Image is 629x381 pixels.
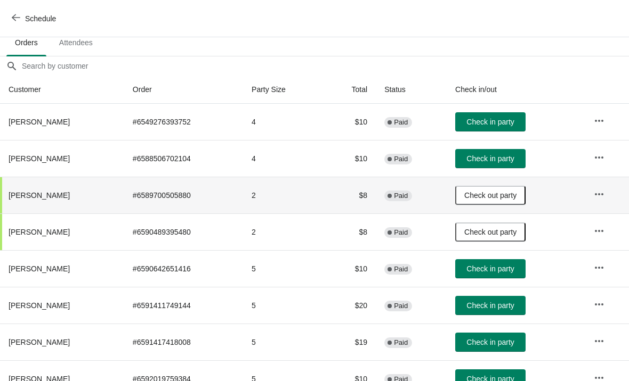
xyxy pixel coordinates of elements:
[9,301,70,310] span: [PERSON_NAME]
[324,140,376,177] td: $10
[466,264,514,273] span: Check in party
[243,140,324,177] td: 4
[455,149,526,168] button: Check in party
[447,76,585,104] th: Check in/out
[124,250,243,287] td: # 6590642651416
[9,118,70,126] span: [PERSON_NAME]
[455,333,526,352] button: Check in party
[464,228,517,236] span: Check out party
[455,222,526,242] button: Check out party
[25,14,56,23] span: Schedule
[324,76,376,104] th: Total
[124,76,243,104] th: Order
[455,296,526,315] button: Check in party
[124,213,243,250] td: # 6590489395480
[124,140,243,177] td: # 6588506702104
[124,324,243,360] td: # 6591417418008
[51,33,101,52] span: Attendees
[394,155,408,163] span: Paid
[466,118,514,126] span: Check in party
[464,191,517,200] span: Check out party
[6,33,46,52] span: Orders
[324,213,376,250] td: $8
[21,56,629,76] input: Search by customer
[466,301,514,310] span: Check in party
[466,338,514,346] span: Check in party
[394,192,408,200] span: Paid
[455,186,526,205] button: Check out party
[455,112,526,131] button: Check in party
[394,228,408,237] span: Paid
[9,338,70,346] span: [PERSON_NAME]
[455,259,526,278] button: Check in party
[394,265,408,274] span: Paid
[9,191,70,200] span: [PERSON_NAME]
[324,287,376,324] td: $20
[394,338,408,347] span: Paid
[243,104,324,140] td: 4
[124,104,243,140] td: # 6549276393752
[324,324,376,360] td: $19
[124,287,243,324] td: # 6591411749144
[243,76,324,104] th: Party Size
[324,250,376,287] td: $10
[9,154,70,163] span: [PERSON_NAME]
[243,287,324,324] td: 5
[243,213,324,250] td: 2
[9,228,70,236] span: [PERSON_NAME]
[394,302,408,310] span: Paid
[376,76,447,104] th: Status
[243,324,324,360] td: 5
[124,177,243,213] td: # 6589700505880
[324,104,376,140] td: $10
[243,177,324,213] td: 2
[466,154,514,163] span: Check in party
[324,177,376,213] td: $8
[243,250,324,287] td: 5
[5,9,64,28] button: Schedule
[394,118,408,127] span: Paid
[9,264,70,273] span: [PERSON_NAME]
